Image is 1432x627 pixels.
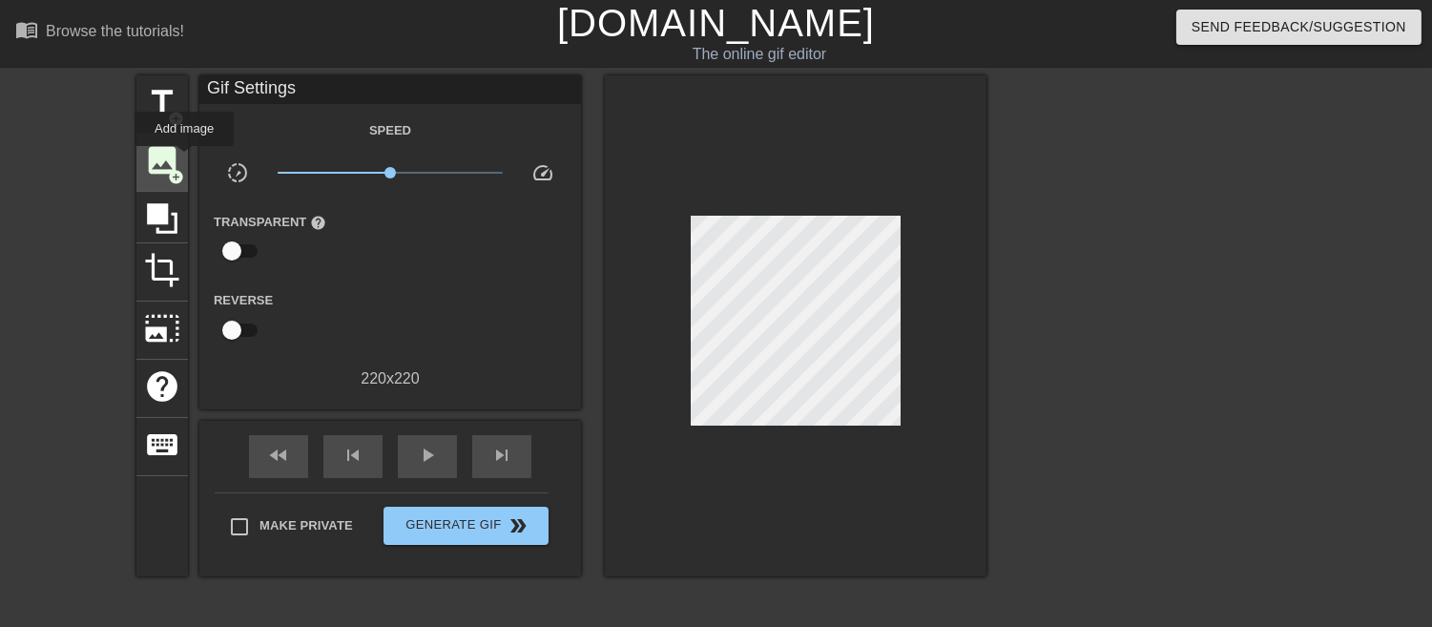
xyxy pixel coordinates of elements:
div: The online gif editor [487,43,1031,66]
span: play_arrow [416,444,439,467]
span: photo_size_select_large [144,310,180,346]
span: crop [144,252,180,288]
span: skip_previous [342,444,364,467]
label: Speed [369,121,411,140]
span: Generate Gif [391,514,541,537]
span: double_arrow [508,514,530,537]
span: slow_motion_video [226,161,249,184]
span: add_circle [168,169,184,185]
a: Browse the tutorials! [15,18,184,48]
a: [DOMAIN_NAME] [557,2,875,44]
span: image [144,142,180,178]
span: title [144,84,180,120]
label: Reverse [214,291,273,310]
span: speed [531,161,554,184]
button: Send Feedback/Suggestion [1176,10,1422,45]
span: Send Feedback/Suggestion [1192,15,1406,39]
span: help [310,215,326,231]
span: help [144,368,180,405]
div: Gif Settings [199,75,581,104]
div: 220 x 220 [199,367,581,390]
span: Make Private [259,516,353,535]
div: Browse the tutorials! [46,23,184,39]
span: add_circle [168,111,184,127]
label: Transparent [214,213,326,232]
span: skip_next [490,444,513,467]
span: fast_rewind [267,444,290,467]
span: menu_book [15,18,38,41]
span: keyboard [144,427,180,463]
button: Generate Gif [384,507,549,545]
